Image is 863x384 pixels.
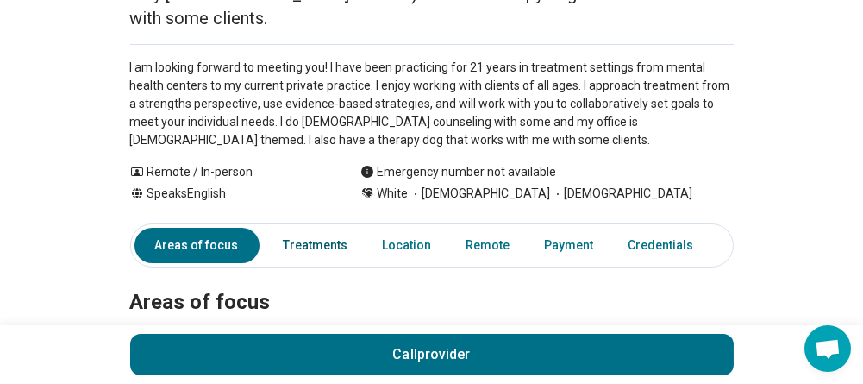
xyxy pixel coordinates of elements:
[535,228,604,263] a: Payment
[804,325,851,372] div: Open chat
[273,228,359,263] a: Treatments
[618,228,715,263] a: Credentials
[360,163,557,181] div: Emergency number not available
[134,228,260,263] a: Areas of focus
[130,247,734,318] h2: Areas of focus
[409,185,551,203] span: [DEMOGRAPHIC_DATA]
[378,185,409,203] span: White
[551,185,693,203] span: [DEMOGRAPHIC_DATA]
[130,59,734,149] p: I am looking forward to meeting you! I have been practicing for 21 years in treatment settings fr...
[130,334,734,375] button: Callprovider
[456,228,521,263] a: Remote
[372,228,442,263] a: Location
[130,163,326,181] div: Remote / In-person
[130,185,326,203] div: Speaks English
